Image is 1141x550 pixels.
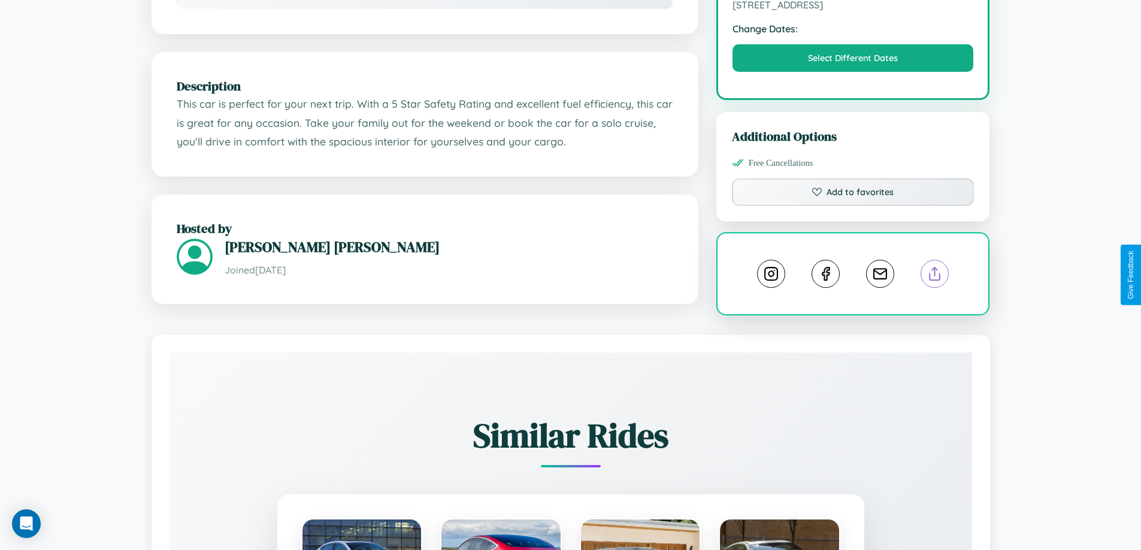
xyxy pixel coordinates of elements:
[12,509,41,538] div: Open Intercom Messenger
[749,158,813,168] span: Free Cancellations
[177,220,673,237] h2: Hosted by
[733,44,974,72] button: Select Different Dates
[225,237,673,257] h3: [PERSON_NAME] [PERSON_NAME]
[732,127,974,145] h3: Additional Options
[177,77,673,95] h2: Description
[733,23,974,35] strong: Change Dates:
[225,262,673,279] p: Joined [DATE]
[211,412,930,458] h2: Similar Rides
[177,95,673,151] p: This car is perfect for your next trip. With a 5 Star Safety Rating and excellent fuel efficiency...
[732,178,974,206] button: Add to favorites
[1127,251,1135,299] div: Give Feedback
